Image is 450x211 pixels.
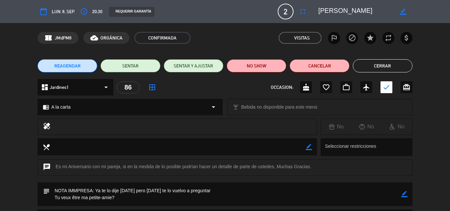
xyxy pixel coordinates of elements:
button: access_time [78,6,90,17]
i: cloud_done [90,34,98,42]
i: local_dining [42,143,50,150]
span: Jardines1 [50,84,69,91]
i: local_bar [233,104,239,110]
button: REAGENDAR [38,59,97,72]
i: cake [302,83,310,91]
span: ORGÁNICA [100,34,123,42]
i: chat [43,163,51,172]
i: access_time [80,8,88,15]
i: arrow_drop_down [210,103,217,111]
i: border_color [400,9,406,15]
button: NO SHOW [227,59,286,72]
i: healing [43,122,51,131]
button: calendar_today [38,6,49,17]
button: SENTAR [100,59,160,72]
i: subject [42,187,50,195]
div: No [382,122,412,131]
button: SENTAR Y AJUSTAR [164,59,223,72]
i: favorite_border [322,83,330,91]
i: attach_money [403,34,410,42]
div: 86 [117,81,140,93]
i: airplanemode_active [362,83,370,91]
i: fullscreen [299,8,307,15]
em: Visitas [294,34,310,42]
span: lun. 8, sep. [52,8,75,15]
span: 2 [278,4,294,19]
span: REAGENDAR [54,63,81,69]
span: CONFIRMADA [134,32,190,44]
i: repeat [384,34,392,42]
span: confirmation_number [44,34,52,42]
i: border_color [306,144,312,150]
span: Bebida no disponible para este menú [241,103,317,111]
i: card_giftcard [403,83,410,91]
i: dashboard [41,83,49,91]
button: Cerrar [353,59,412,72]
i: arrow_drop_down [102,83,110,91]
span: OCCASION: [271,84,293,91]
i: star [366,34,374,42]
button: Cancelar [290,59,349,72]
div: No [321,122,351,131]
i: border_color [401,191,408,197]
i: work_outline [342,83,350,91]
i: outlined_flag [330,34,338,42]
i: check [382,83,390,91]
i: calendar_today [40,8,47,15]
i: border_all [148,83,156,91]
span: A la carta [51,103,70,111]
div: REQUERIR GARANTÍA [109,7,155,17]
i: chrome_reader_mode [43,104,49,110]
span: JMdPM8 [55,34,71,42]
span: 20:30 [92,8,102,15]
div: Es mi Aniversario con mi pareja, si en la medida de lo posible podrían hacer un detalle de parte ... [38,159,412,176]
button: fullscreen [297,6,309,17]
i: block [348,34,356,42]
div: No [352,122,382,131]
